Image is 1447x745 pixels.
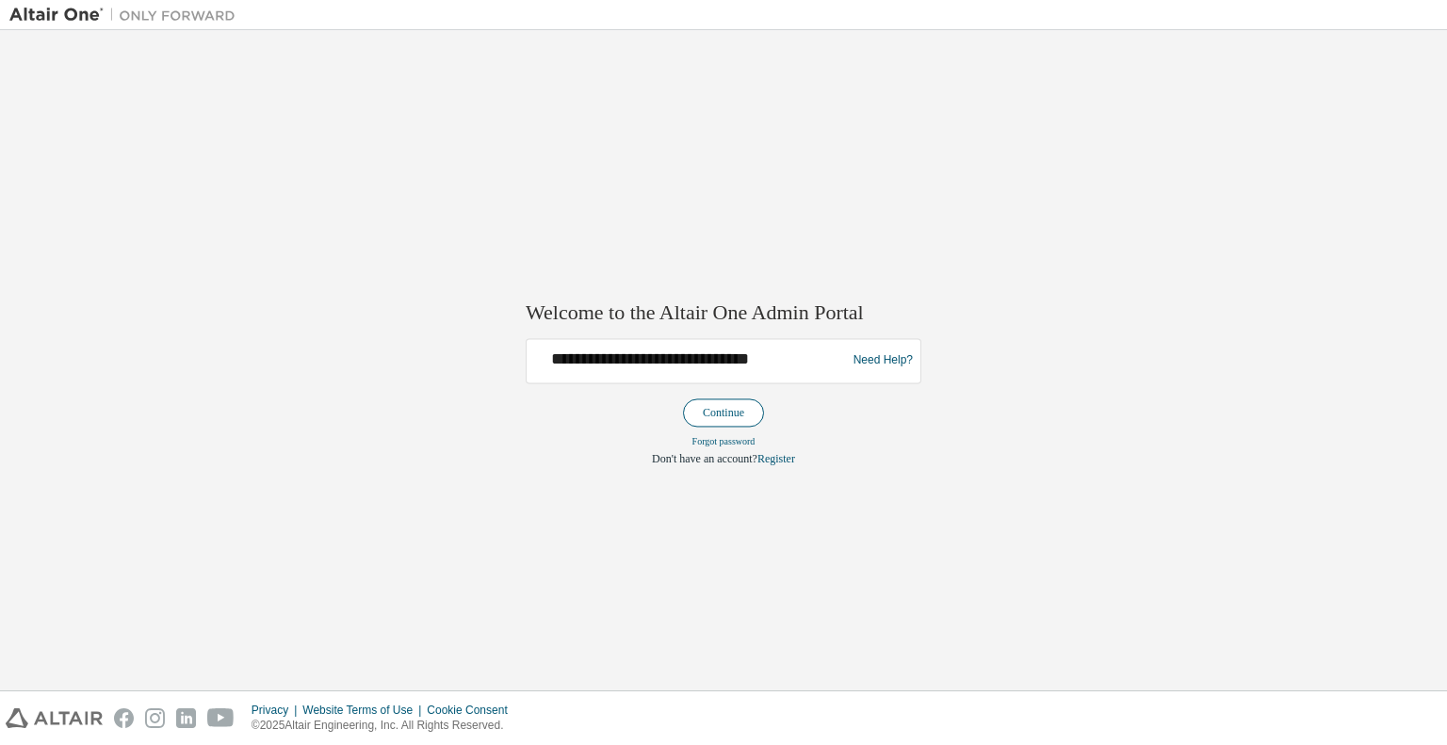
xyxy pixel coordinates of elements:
div: Website Terms of Use [302,703,427,718]
div: Privacy [252,703,302,718]
img: facebook.svg [114,708,134,728]
a: Register [757,452,795,465]
span: Don't have an account? [652,452,757,465]
a: Need Help? [854,361,913,362]
img: instagram.svg [145,708,165,728]
img: altair_logo.svg [6,708,103,728]
button: Continue [683,398,764,427]
a: Forgot password [692,436,756,446]
img: Altair One [9,6,245,24]
img: youtube.svg [207,708,235,728]
div: Cookie Consent [427,703,518,718]
img: linkedin.svg [176,708,196,728]
p: © 2025 Altair Engineering, Inc. All Rights Reserved. [252,718,519,734]
h2: Welcome to the Altair One Admin Portal [526,300,921,327]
